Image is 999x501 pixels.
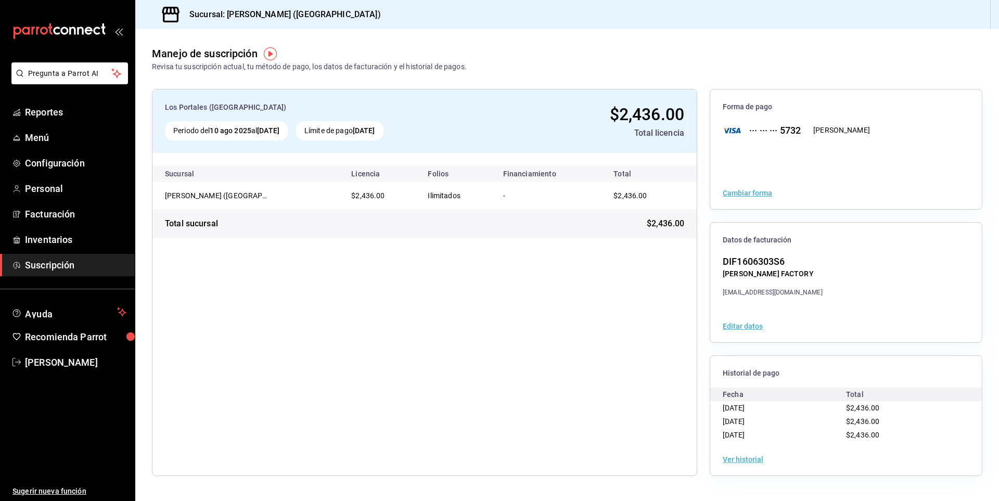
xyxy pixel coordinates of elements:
span: $2,436.00 [846,417,879,426]
div: Fecha [723,388,846,401]
button: open_drawer_menu [114,27,123,35]
th: Total [601,165,697,182]
span: Facturación [25,207,126,221]
span: Datos de facturación [723,235,969,245]
strong: 10 ago 2025 [210,126,251,135]
div: [PERSON_NAME] FACTORY [723,268,823,279]
span: Configuración [25,156,126,170]
span: Sugerir nueva función [12,486,126,497]
div: [PERSON_NAME] ([GEOGRAPHIC_DATA]) [165,190,269,201]
span: $2,436.00 [613,191,647,200]
span: Pregunta a Parrot AI [28,68,112,79]
h3: Sucursal: [PERSON_NAME] ([GEOGRAPHIC_DATA]) [181,8,381,21]
span: Suscripción [25,258,126,272]
strong: [DATE] [257,126,279,135]
span: $2,436.00 [846,431,879,439]
span: Forma de pago [723,102,969,112]
span: Historial de pago [723,368,969,378]
div: Los Portales ([GEOGRAPHIC_DATA]) [165,102,492,113]
button: Editar datos [723,323,763,330]
span: $2,436.00 [647,217,684,230]
div: ··· ··· ··· 5732 [741,123,801,137]
div: [DATE] [723,415,846,428]
div: Total sucursal [165,217,218,230]
span: Personal [25,182,126,196]
div: Total licencia [501,127,684,139]
span: Reportes [25,105,126,119]
th: Licencia [343,165,419,182]
span: $2,436.00 [610,105,684,124]
button: Ver historial [723,456,763,463]
img: Tooltip marker [264,47,277,60]
a: Pregunta a Parrot AI [7,75,128,86]
button: Cambiar forma [723,189,772,197]
div: Total [846,388,969,401]
span: Menú [25,131,126,145]
div: Límite de pago [296,121,383,140]
div: Manejo de suscripción [152,46,258,61]
th: Financiamiento [495,165,601,182]
span: $2,436.00 [846,404,879,412]
button: Pregunta a Parrot AI [11,62,128,84]
span: Recomienda Parrot [25,330,126,344]
div: DIF1606303S6 [723,254,823,268]
div: [PERSON_NAME] [813,125,870,136]
td: Ilimitados [419,182,494,209]
span: Ayuda [25,306,113,318]
div: [DATE] [723,428,846,442]
div: [DATE] [723,401,846,415]
td: - [495,182,601,209]
div: [EMAIL_ADDRESS][DOMAIN_NAME] [723,288,823,297]
span: Inventarios [25,233,126,247]
span: [PERSON_NAME] [25,355,126,369]
div: Periodo del al [165,121,288,140]
div: Revisa tu suscripción actual, tu método de pago, los datos de facturación y el historial de pagos. [152,61,467,72]
th: Folios [419,165,494,182]
span: $2,436.00 [351,191,385,200]
div: Sucursal [165,170,222,178]
strong: [DATE] [353,126,375,135]
div: María Parra (Puebla) [165,190,269,201]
